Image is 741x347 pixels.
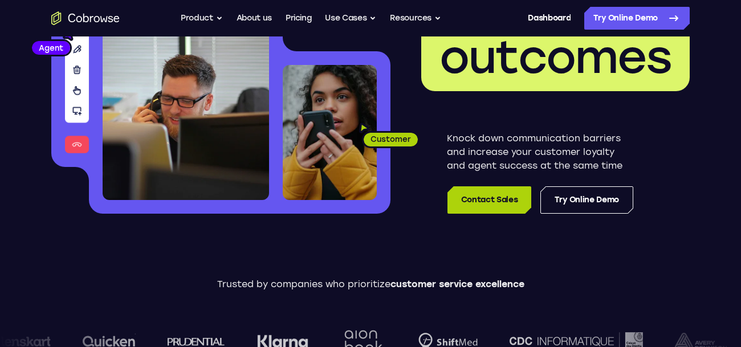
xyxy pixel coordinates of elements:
[325,7,376,30] button: Use Cases
[283,65,377,200] img: A customer holding their phone
[447,132,633,173] p: Knock down communication barriers and increase your customer loyalty and agent success at the sam...
[390,279,524,289] span: customer service excellence
[439,30,671,84] span: outcomes
[584,7,690,30] a: Try Online Demo
[528,7,571,30] a: Dashboard
[447,186,531,214] a: Contact Sales
[390,7,441,30] button: Resources
[540,186,633,214] a: Try Online Demo
[167,337,225,346] img: prudential
[181,7,223,30] button: Product
[286,7,312,30] a: Pricing
[237,7,272,30] a: About us
[51,11,120,25] a: Go to the home page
